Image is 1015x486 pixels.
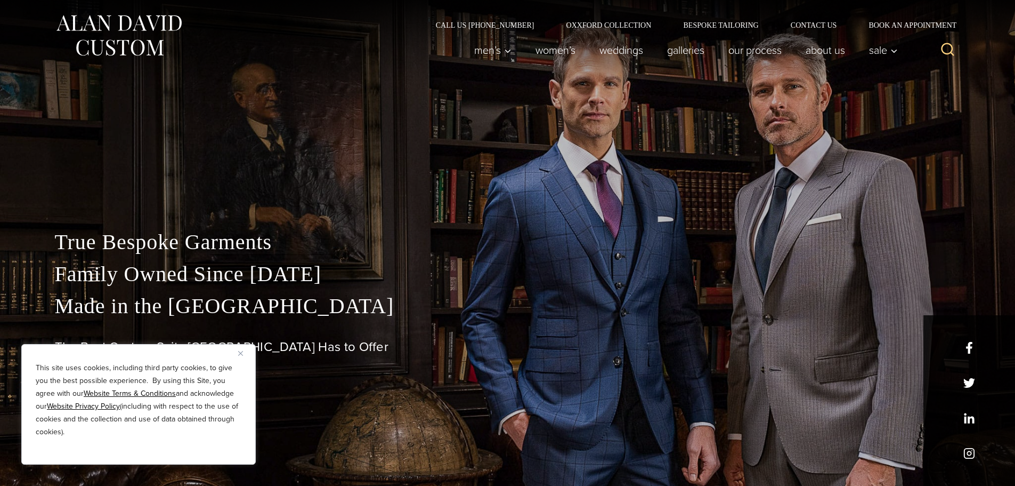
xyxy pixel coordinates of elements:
img: Alan David Custom [55,12,183,59]
nav: Primary Navigation [462,39,903,61]
a: Oxxford Collection [550,21,667,29]
a: Website Privacy Policy [47,401,120,412]
h1: The Best Custom Suits [GEOGRAPHIC_DATA] Has to Offer [55,339,961,355]
a: Contact Us [775,21,853,29]
span: Men’s [474,45,511,55]
p: This site uses cookies, including third party cookies, to give you the best possible experience. ... [36,362,241,439]
p: True Bespoke Garments Family Owned Since [DATE] Made in the [GEOGRAPHIC_DATA] [55,226,961,322]
a: Call Us [PHONE_NUMBER] [420,21,550,29]
a: Women’s [523,39,587,61]
span: Sale [869,45,898,55]
a: About Us [793,39,857,61]
a: Bespoke Tailoring [667,21,774,29]
a: Our Process [716,39,793,61]
a: Galleries [655,39,716,61]
a: weddings [587,39,655,61]
button: Close [238,347,251,360]
img: Close [238,351,243,356]
a: Website Terms & Conditions [84,388,176,399]
button: View Search Form [935,37,961,63]
a: Book an Appointment [852,21,960,29]
nav: Secondary Navigation [420,21,961,29]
